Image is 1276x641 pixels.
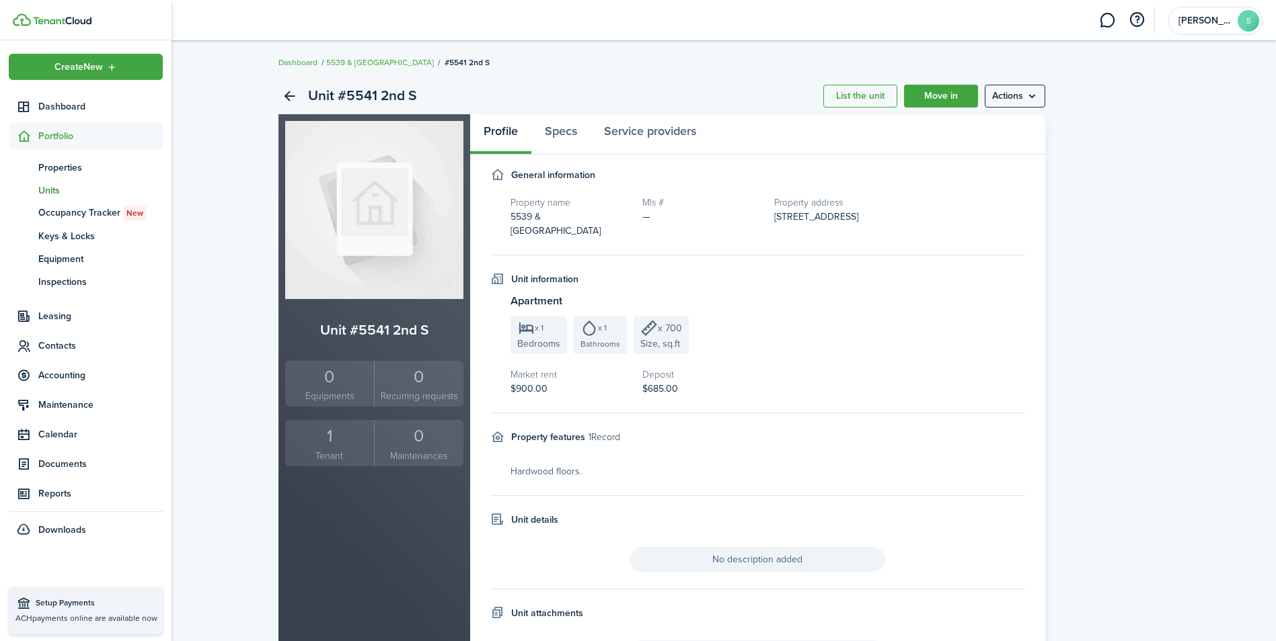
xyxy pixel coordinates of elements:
[9,179,163,202] a: Units
[511,430,585,444] h4: Property features
[511,606,583,620] h4: Unit attachments
[126,207,143,219] span: New
[823,85,897,108] a: List the unit
[9,480,163,507] a: Reports
[308,85,416,108] h2: Unit #5541 2nd S
[9,202,163,224] a: Occupancy TrackerNew
[38,229,163,243] span: Keys & Locks
[33,17,91,25] img: TenantCloud
[289,423,371,449] div: 1
[904,85,978,108] a: Move in
[38,206,163,220] span: Occupancy Tracker
[642,382,678,396] span: $685.00
[9,54,163,80] button: Open menu
[289,449,371,463] small: Tenant
[598,324,607,332] span: x 1
[9,247,163,270] a: Equipment
[774,210,858,224] span: [STREET_ADDRESS]
[535,324,543,332] span: x 1
[642,196,761,210] h5: Mls #
[9,224,163,247] a: Keys & Locks
[13,13,31,26] img: TenantCloud
[9,156,163,179] a: Properties
[54,62,103,72] span: Create New
[640,337,680,351] span: Size, sq.ft
[38,427,163,441] span: Calendar
[591,114,710,155] a: Service providers
[1178,16,1232,26] span: Susan
[38,161,163,175] span: Properties
[38,309,163,323] span: Leasing
[511,272,578,286] h4: Unit information
[378,364,460,390] div: 0
[9,93,163,120] a: Dashboard
[38,183,163,198] span: Units
[985,85,1045,108] menu-btn: Actions
[38,339,163,353] span: Contacts
[511,464,1025,478] div: Hardwood floors.
[630,547,885,572] span: No description added
[38,398,163,412] span: Maintenance
[511,210,601,238] span: 5539 & [GEOGRAPHIC_DATA]
[326,56,434,69] a: 5539 & [GEOGRAPHIC_DATA]
[774,196,1025,210] h5: Property address
[285,319,463,341] h2: Unit #5541 2nd S
[1094,3,1120,38] a: Messaging
[32,612,157,624] span: payments online are available now
[511,168,595,182] h4: General information
[511,293,1025,310] h3: Apartment
[511,382,548,396] span: $900.00
[642,368,761,382] h5: Deposit
[642,210,650,224] span: —
[38,368,163,382] span: Accounting
[374,361,463,407] a: 0Recurring requests
[38,252,163,266] span: Equipment
[1125,9,1148,32] button: Open resource center
[9,587,163,634] a: Setup PaymentsACHpayments online are available now
[289,364,371,390] div: 0
[589,430,620,444] small: 1 Record
[374,420,463,466] a: 0Maintenances
[378,389,460,403] small: Recurring requests
[38,275,163,289] span: Inspections
[285,121,463,299] img: Unit avatar
[38,129,163,143] span: Portfolio
[285,361,375,407] a: 0Equipments
[15,612,156,624] p: ACH
[1238,10,1259,32] avatar-text: S
[580,338,620,350] span: Bathrooms
[38,486,163,501] span: Reports
[285,420,375,466] a: 1Tenant
[378,449,460,463] small: Maintenances
[36,597,156,610] span: Setup Payments
[531,114,591,155] a: Specs
[658,321,682,335] span: x 700
[38,457,163,471] span: Documents
[445,56,490,69] span: #5541 2nd S
[517,337,560,351] span: Bedrooms
[38,523,86,537] span: Downloads
[278,56,317,69] a: Dashboard
[9,270,163,293] a: Inspections
[511,196,629,210] h5: Property name
[511,368,629,382] h5: Market rent
[38,99,163,114] span: Dashboard
[278,85,301,108] a: Back
[985,85,1045,108] button: Open menu
[511,513,558,527] h4: Unit details
[378,423,460,449] div: 0
[289,389,371,403] small: Equipments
